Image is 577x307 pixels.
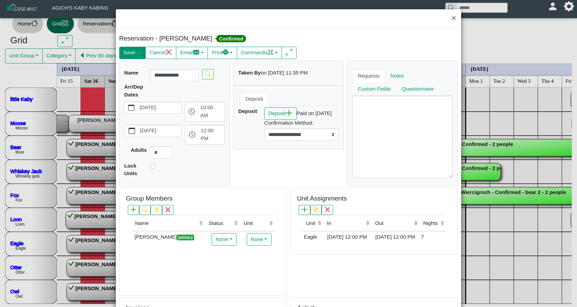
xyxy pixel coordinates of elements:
button: plus [128,205,139,215]
label: [DATE] [139,125,181,137]
button: Commandscommand [237,47,282,59]
div: [DATE] 12:00 PM [373,233,418,241]
svg: x [325,207,330,212]
button: pencil square [151,205,162,215]
button: None [247,233,271,246]
a: Deposit [240,92,268,106]
svg: pencil square [313,207,319,212]
svg: clock [189,109,195,115]
svg: plus [302,207,307,212]
button: plus [299,205,310,215]
td: 7 [419,231,446,243]
svg: x [166,49,172,56]
label: 10:00 AM [199,102,225,121]
div: Status [209,219,233,227]
h5: Reservation - [PERSON_NAME] - [119,35,287,43]
svg: clock [189,132,196,138]
div: Unit [244,219,268,227]
div: Out [375,219,412,227]
i: on [DATE] 11:35 PM [261,70,308,76]
button: calendar [124,102,138,114]
label: [DATE] [138,102,182,114]
button: search [139,205,151,215]
a: Requests [352,69,385,83]
b: Lock Units [124,163,137,177]
svg: check [135,49,142,56]
h6: Confirmation Method: [264,120,339,126]
b: Adults [131,147,147,153]
svg: search [142,207,147,212]
label: 12:00 PM [199,125,224,144]
svg: printer fill [222,49,229,56]
svg: search [205,71,211,77]
td: Eagle [302,231,323,243]
button: None [212,233,236,246]
div: Name [135,219,198,227]
svg: pencil square [154,207,159,212]
a: Custom Fields [352,82,396,96]
button: Depositplus [264,107,297,120]
button: Savecheck [119,47,146,59]
svg: plus [286,110,292,116]
b: Name [124,70,138,76]
svg: arrows angle expand [286,49,292,56]
svg: plus [131,207,136,212]
b: Taken By [238,70,261,76]
div: [PERSON_NAME] [133,233,203,241]
span: primary [177,235,194,240]
svg: command [267,49,274,56]
button: arrows angle expand [281,47,296,59]
div: [DATE] 12:00 PM [325,233,369,241]
h5: Unit Assignments [297,195,347,203]
svg: calendar [129,127,135,134]
button: Printprinter fill [208,47,237,59]
button: pencil square [310,205,322,215]
svg: envelope fill [193,49,200,56]
button: search [202,69,213,79]
h5: Group Members [126,195,173,203]
a: Questionnaire [396,82,439,96]
button: clock [185,102,199,121]
div: In [327,219,364,227]
button: Cancelx [145,47,176,59]
button: calendar [125,125,139,137]
button: Close [446,9,461,27]
b: Arr/Dep Dates [124,84,143,98]
button: clock [185,125,199,144]
svg: x [165,207,170,212]
b: Deposit [238,108,257,114]
svg: calendar [128,104,135,111]
div: Unit [306,219,316,227]
i: Paid on [DATE] [297,110,332,116]
div: Nights [423,219,439,227]
a: Notes [385,69,410,83]
button: x [162,205,174,215]
button: x [322,205,333,215]
button: Emailenvelope fill [176,47,208,59]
